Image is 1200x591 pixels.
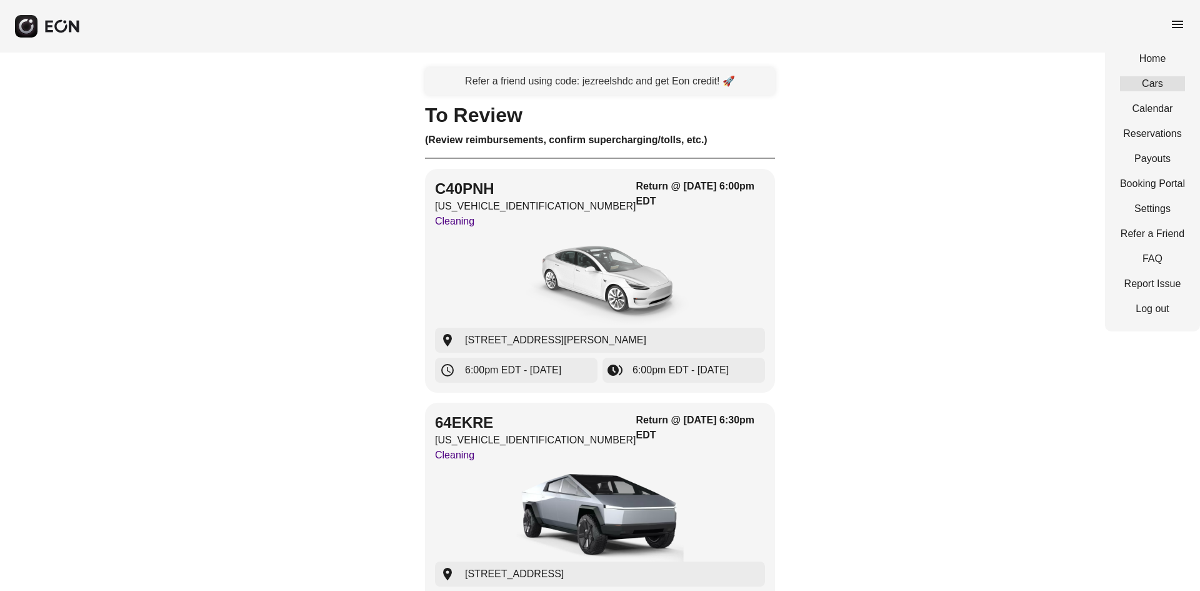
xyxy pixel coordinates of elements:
[425,68,775,95] a: Refer a friend using code: jezreelshdc and get Eon credit! 🚀
[636,413,765,443] h3: Return @ [DATE] 6:30pm EDT
[632,363,729,378] span: 6:00pm EDT - [DATE]
[1120,301,1185,316] a: Log out
[435,433,636,448] p: [US_VEHICLE_IDENTIFICATION_NUMBER]
[465,567,564,582] span: [STREET_ADDRESS]
[1120,176,1185,191] a: Booking Portal
[513,468,687,562] img: car
[425,169,775,393] button: C40PNH[US_VEHICLE_IDENTIFICATION_NUMBER]CleaningReturn @ [DATE] 6:00pm EDTcar[STREET_ADDRESS][PER...
[636,179,765,209] h3: Return @ [DATE] 6:00pm EDT
[425,133,775,148] h3: (Review reimbursements, confirm supercharging/tolls, etc.)
[465,333,646,348] span: [STREET_ADDRESS][PERSON_NAME]
[607,363,622,378] span: browse_gallery
[1120,51,1185,66] a: Home
[435,413,636,433] h2: 64EKRE
[440,567,455,582] span: location_on
[440,333,455,348] span: location_on
[435,199,636,214] p: [US_VEHICLE_IDENTIFICATION_NUMBER]
[1120,201,1185,216] a: Settings
[435,179,636,199] h2: C40PNH
[1120,151,1185,166] a: Payouts
[1120,276,1185,291] a: Report Issue
[1120,226,1185,241] a: Refer a Friend
[506,234,694,328] img: car
[440,363,455,378] span: schedule
[435,448,636,463] p: Cleaning
[1120,251,1185,266] a: FAQ
[425,108,775,123] h1: To Review
[1120,76,1185,91] a: Cars
[1120,126,1185,141] a: Reservations
[435,214,636,229] p: Cleaning
[465,363,561,378] span: 6:00pm EDT - [DATE]
[1170,17,1185,32] span: menu
[1120,101,1185,116] a: Calendar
